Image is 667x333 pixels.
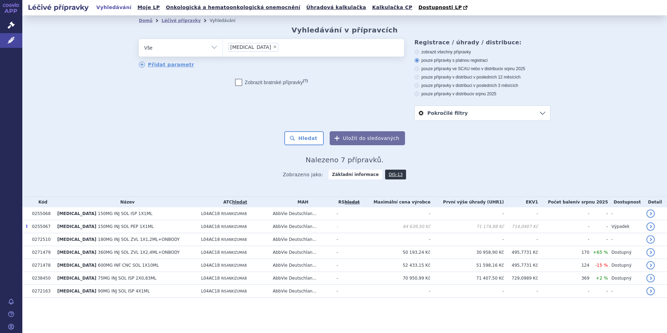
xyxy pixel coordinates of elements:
label: pouze přípravky v distribuci v posledních 12 měsících [414,74,550,80]
td: - [590,207,608,220]
abbr: (?) [303,79,308,83]
td: Dostupný [608,259,643,272]
span: L04AC18 [201,289,220,294]
th: RS [333,197,361,207]
td: - [608,207,643,220]
span: -15 % [595,262,608,268]
span: L04AC18 [201,211,220,216]
td: - [590,220,608,233]
td: AbbVie Deutschlan... [269,259,333,272]
label: pouze přípravky v distribuci v posledních 3 měsících [414,83,550,88]
a: Přidat parametr [139,61,194,68]
a: Dostupnosti LP [416,3,471,13]
td: - [590,285,608,298]
span: 180MG INJ SOL ZVL 1X1,2ML+ONBODY [98,237,180,242]
strong: Základní informace [329,170,382,179]
span: v srpnu 2025 [472,91,496,96]
td: 51 598,16 Kč [430,259,504,272]
th: Název [54,197,197,207]
td: 71 407,50 Kč [430,272,504,285]
a: detail [646,274,655,282]
span: L04AC18 [201,263,220,268]
h2: Vyhledávání v přípravcích [292,26,398,34]
span: +65 % [593,250,608,255]
span: Zobrazeno jako: [283,170,323,179]
td: - [504,207,538,220]
th: MAH [269,197,333,207]
span: [MEDICAL_DATA] [57,276,96,281]
a: Léčivé přípravky [162,18,201,23]
span: [MEDICAL_DATA] [57,263,96,268]
td: 0272163 [29,285,54,298]
td: 50 193,24 Kč [361,246,430,259]
span: 150MG INJ SOL ISP 1X1ML [98,211,153,216]
td: - [361,285,430,298]
th: Počet balení [538,197,608,207]
button: Hledat [284,131,324,145]
td: - [504,285,538,298]
a: hledat [232,200,247,205]
td: - [538,233,589,246]
td: - [430,207,504,220]
a: Úhradová kalkulačka [304,3,368,12]
span: +2 % [596,275,608,281]
td: 729,0989 Kč [504,272,538,285]
span: [MEDICAL_DATA] [57,289,96,294]
span: [MEDICAL_DATA] [57,250,96,255]
td: 124 [538,259,589,272]
td: 0271478 [29,259,54,272]
span: × [273,45,277,49]
td: AbbVie Deutschlan... [269,220,333,233]
td: 714,0407 Kč [504,220,538,233]
td: - [333,220,361,233]
a: detail [646,261,655,269]
a: DIS-13 [385,170,406,179]
span: RISANKIZUMAB [221,212,247,216]
td: AbbVie Deutschlan... [269,207,333,220]
label: pouze přípravky v distribuci [414,91,550,97]
td: - [430,233,504,246]
td: 70 950,99 Kč [361,272,430,285]
a: detail [646,287,655,295]
td: 369 [538,272,589,285]
a: Kalkulačka CP [370,3,415,12]
span: RISANKIZUMAB [221,289,247,293]
td: - [333,233,361,246]
span: L04AC18 [201,237,220,242]
a: detail [646,248,655,257]
th: Kód [29,197,54,207]
td: - [333,259,361,272]
td: 0255067 [29,220,54,233]
th: Detail [643,197,667,207]
span: Dostupnosti LP [418,5,462,10]
a: Moje LP [135,3,162,12]
span: Poslední data tohoto produktu jsou ze SCAU platného k 01.04.2025. [26,224,28,229]
label: zobrazit všechny přípravky [414,49,550,55]
a: Vyhledávání [94,3,134,12]
li: Vyhledávání [210,15,245,26]
th: ATC [197,197,269,207]
th: Maximální cena výrobce [361,197,430,207]
td: - [590,233,608,246]
label: pouze přípravky ve SCAU nebo v distribuci [414,66,550,72]
td: - [538,207,589,220]
span: 150MG INJ SOL PEP 1X1ML [98,224,154,229]
a: detail [646,235,655,244]
td: Výpadek [608,220,643,233]
th: EKV1 [504,197,538,207]
td: AbbVie Deutschlan... [269,246,333,259]
span: L04AC18 [201,276,220,281]
td: 170 [538,246,589,259]
span: 75MG INJ SOL ISP 2X0,83ML [98,276,157,281]
span: L04AC18 [201,224,220,229]
td: 52 433,15 Kč [361,259,430,272]
a: Onkologická a hematoonkologická onemocnění [164,3,302,12]
span: [MEDICAL_DATA] [230,45,271,50]
span: 360MG INJ SOL ZVL 1X2,4ML+ONBODY [98,250,180,255]
span: 90MG INJ SOL ISP 4X1ML [98,289,150,294]
td: 0272510 [29,233,54,246]
td: - [333,285,361,298]
td: - [504,233,538,246]
td: Dostupný [608,246,643,259]
td: - [333,246,361,259]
